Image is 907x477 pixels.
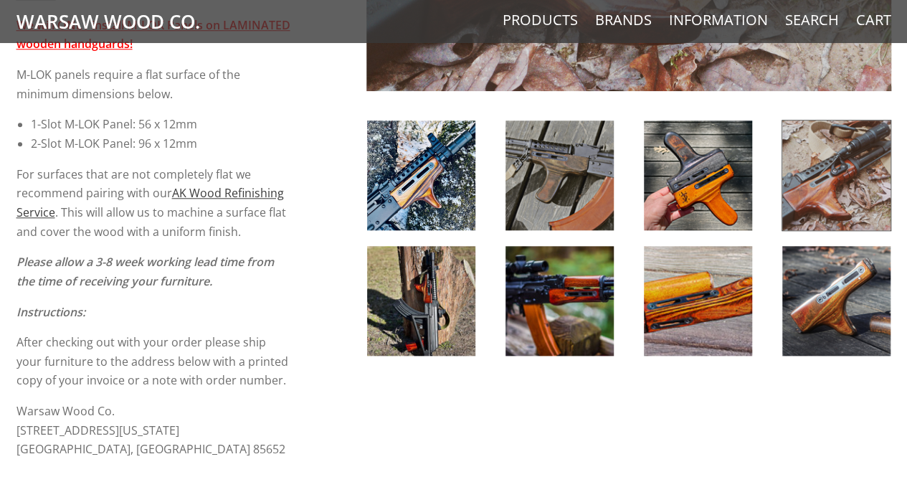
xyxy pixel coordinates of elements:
[16,333,291,390] p: After checking out with your order please ship your furniture to the address below with a printed...
[16,165,291,242] p: For surfaces that are not completely flat we recommend pairing with our . This will allow us to m...
[856,11,891,29] a: Cart
[782,246,891,356] img: AK Wood M-LOK Install Service
[31,134,291,154] li: 2-Slot M-LOK Panel: 96 x 12mm
[505,246,614,356] img: AK Wood M-LOK Install Service
[16,441,285,457] span: [GEOGRAPHIC_DATA], [GEOGRAPHIC_DATA] 85652
[505,121,614,230] img: AK Wood M-LOK Install Service
[16,304,85,320] em: Instructions:
[644,246,752,356] img: AK Wood M-LOK Install Service
[16,65,291,103] p: M-LOK panels require a flat surface of the minimum dimensions below.
[782,121,891,230] img: AK Wood M-LOK Install Service
[16,185,284,220] a: AK Wood Refinishing Service
[16,422,179,438] span: [STREET_ADDRESS][US_STATE]
[367,121,475,230] img: AK Wood M-LOK Install Service
[644,121,752,230] img: AK Wood M-LOK Install Service
[367,246,475,356] img: AK Wood M-LOK Install Service
[503,11,578,29] a: Products
[31,115,291,134] li: 1-Slot M-LOK Panel: 56 x 12mm
[669,11,768,29] a: Information
[16,254,274,289] em: Please allow a 3-8 week working lead time from the time of receiving your furniture.
[16,403,115,419] span: Warsaw Wood Co.
[595,11,652,29] a: Brands
[785,11,839,29] a: Search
